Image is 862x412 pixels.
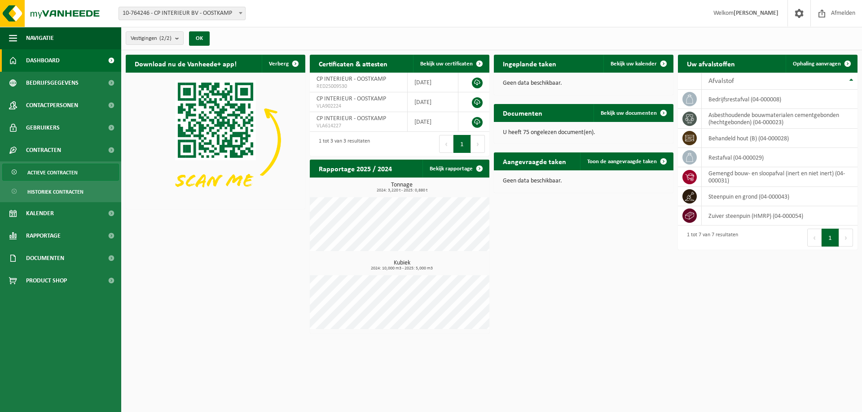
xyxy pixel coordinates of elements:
[27,164,78,181] span: Actieve contracten
[2,183,119,200] a: Historiek contracten
[494,55,565,72] h2: Ingeplande taken
[131,32,172,45] span: Vestigingen
[594,104,673,122] a: Bekijk uw documenten
[822,229,839,247] button: 1
[189,31,210,46] button: OK
[408,112,458,132] td: [DATE]
[471,135,485,153] button: Next
[2,164,119,181] a: Actieve contracten
[413,55,488,73] a: Bekijk uw certificaten
[503,178,664,184] p: Geen data beschikbaar.
[310,55,396,72] h2: Certificaten & attesten
[422,160,488,178] a: Bekijk rapportage
[793,61,841,67] span: Ophaling aanvragen
[26,94,78,117] span: Contactpersonen
[26,225,61,247] span: Rapportage
[314,134,370,154] div: 1 tot 3 van 3 resultaten
[494,104,551,121] h2: Documenten
[708,78,734,85] span: Afvalstof
[453,135,471,153] button: 1
[126,73,305,207] img: Download de VHEPlus App
[26,202,54,225] span: Kalender
[601,110,657,116] span: Bekijk uw documenten
[126,31,184,45] button: Vestigingen(2/2)
[317,95,386,102] span: CP INTERIEUR - OOSTKAMP
[317,103,400,110] span: VLA902224
[587,159,657,165] span: Toon de aangevraagde taken
[317,83,400,90] span: RED25009530
[439,135,453,153] button: Previous
[119,7,245,20] span: 10-764246 - CP INTERIEUR BV - OOSTKAMP
[26,117,60,139] span: Gebruikers
[408,73,458,92] td: [DATE]
[159,35,172,41] count: (2/2)
[317,76,386,82] span: CP INTERIEUR - OOSTKAMP
[26,139,61,161] span: Contracten
[26,27,54,49] span: Navigatie
[702,90,858,109] td: bedrijfsrestafval (04-000008)
[807,229,822,247] button: Previous
[317,115,386,122] span: CP INTERIEUR - OOSTKAMP
[314,182,489,193] h3: Tonnage
[26,72,79,94] span: Bedrijfsgegevens
[503,130,664,136] p: U heeft 75 ongelezen document(en).
[262,55,304,73] button: Verberg
[310,160,401,177] h2: Rapportage 2025 / 2024
[119,7,246,20] span: 10-764246 - CP INTERIEUR BV - OOSTKAMP
[126,55,246,72] h2: Download nu de Vanheede+ app!
[26,247,64,269] span: Documenten
[702,109,858,129] td: asbesthoudende bouwmaterialen cementgebonden (hechtgebonden) (04-000023)
[503,80,664,87] p: Geen data beschikbaar.
[26,269,67,292] span: Product Shop
[317,122,400,130] span: VLA614227
[839,229,853,247] button: Next
[702,187,858,206] td: steenpuin en grond (04-000043)
[269,61,289,67] span: Verberg
[702,129,858,148] td: behandeld hout (B) (04-000028)
[420,61,473,67] span: Bekijk uw certificaten
[734,10,778,17] strong: [PERSON_NAME]
[314,188,489,193] span: 2024: 3,220 t - 2025: 0,880 t
[702,206,858,226] td: zuiver steenpuin (HMRP) (04-000054)
[682,228,738,247] div: 1 tot 7 van 7 resultaten
[26,49,60,72] span: Dashboard
[408,92,458,112] td: [DATE]
[786,55,857,73] a: Ophaling aanvragen
[702,148,858,167] td: restafval (04-000029)
[702,167,858,187] td: gemengd bouw- en sloopafval (inert en niet inert) (04-000031)
[611,61,657,67] span: Bekijk uw kalender
[678,55,744,72] h2: Uw afvalstoffen
[494,152,575,170] h2: Aangevraagde taken
[580,152,673,170] a: Toon de aangevraagde taken
[603,55,673,73] a: Bekijk uw kalender
[27,183,84,200] span: Historiek contracten
[314,266,489,271] span: 2024: 10,000 m3 - 2025: 5,000 m3
[314,260,489,271] h3: Kubiek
